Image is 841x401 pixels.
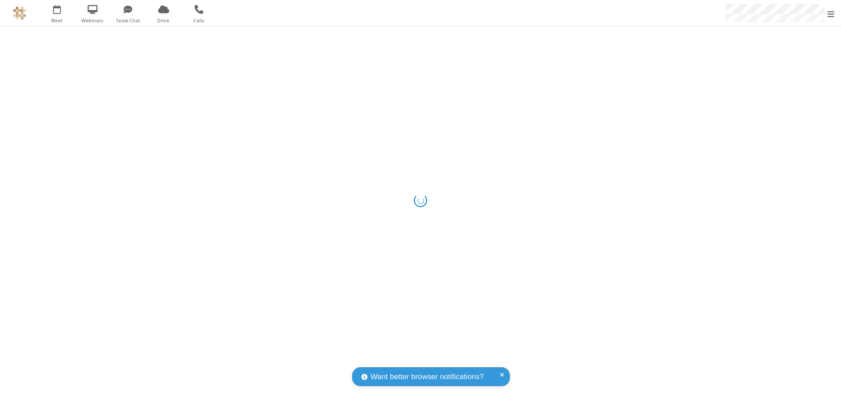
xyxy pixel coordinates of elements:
[13,7,26,20] img: QA Selenium DO NOT DELETE OR CHANGE
[147,17,180,25] span: Drive
[371,371,484,383] span: Want better browser notifications?
[183,17,216,25] span: Calls
[112,17,145,25] span: Team Chat
[76,17,109,25] span: Webinars
[41,17,74,25] span: Meet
